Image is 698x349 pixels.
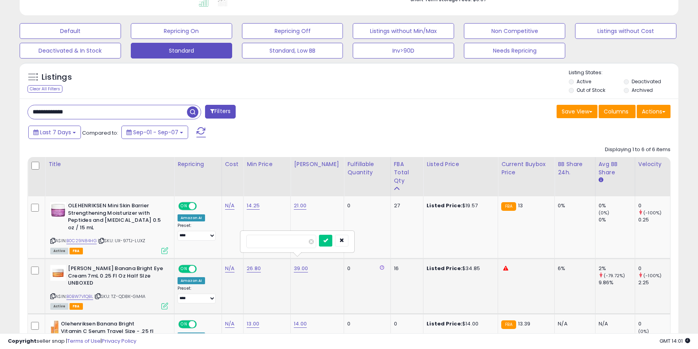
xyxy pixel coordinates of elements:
div: N/A [558,320,589,327]
div: ASIN: [50,202,168,253]
div: 0.25 [638,216,670,223]
img: 41N77lna9lL._SL40_.jpg [50,202,66,218]
label: Archived [632,87,653,93]
small: (-100%) [643,210,661,216]
span: All listings currently available for purchase on Amazon [50,248,68,254]
button: Non Competitive [464,23,565,39]
b: Olehenriksen Banana Bright Vitamin C Serum Travel Size - .25 fl oz [61,320,156,344]
span: All listings currently available for purchase on Amazon [50,303,68,310]
label: Active [577,78,591,85]
a: 21.00 [294,202,306,210]
div: ASIN: [50,265,168,309]
div: Cost [225,160,240,168]
a: N/A [225,320,234,328]
a: N/A [225,265,234,272]
span: Last 7 Days [40,128,71,136]
a: 39.00 [294,265,308,272]
button: Listings without Min/Max [353,23,454,39]
label: Out of Stock [577,87,605,93]
button: Actions [637,105,671,118]
div: $19.57 [427,202,492,209]
div: 0 [638,265,670,272]
button: Last 7 Days [28,126,81,139]
a: 14.25 [247,202,260,210]
a: Terms of Use [67,337,101,345]
span: | SKU: UX-97TJ-LUXZ [98,238,145,244]
div: $34.85 [427,265,492,272]
button: Filters [205,105,236,119]
span: ON [179,266,189,272]
small: Avg BB Share. [599,177,603,184]
span: 2025-09-15 14:01 GMT [660,337,690,345]
span: Compared to: [82,129,118,137]
span: ON [179,321,189,328]
div: 2.25 [638,279,670,286]
button: Deactivated & In Stock [20,43,121,58]
div: Amazon AI [178,277,205,284]
div: Preset: [178,286,216,303]
small: (-79.72%) [604,272,625,279]
div: Listed Price [427,160,495,168]
div: 27 [394,202,418,209]
div: 0 [638,320,670,327]
div: BB Share 24h. [558,160,592,177]
strong: Copyright [8,337,37,345]
div: N/A [599,320,629,327]
div: Fulfillable Quantity [347,160,387,177]
div: Title [48,160,171,168]
span: Columns [604,108,628,115]
div: 16 [394,265,418,272]
small: (0%) [599,210,610,216]
div: Velocity [638,160,667,168]
div: Clear All Filters [27,85,62,93]
div: [PERSON_NAME] [294,160,341,168]
small: FBA [501,202,516,211]
span: OFF [196,321,208,328]
span: OFF [196,203,208,210]
div: 0 [347,202,384,209]
a: 26.80 [247,265,261,272]
span: 13 [518,202,523,209]
div: Min Price [247,160,287,168]
div: Amazon AI [178,214,205,221]
div: FBA Total Qty [394,160,420,185]
span: ON [179,203,189,210]
p: Listing States: [569,69,678,77]
button: Listings without Cost [575,23,676,39]
button: Inv>90D [353,43,454,58]
span: FBA [70,303,83,310]
b: Listed Price: [427,202,462,209]
button: Repricing On [131,23,232,39]
div: 0 [394,320,418,327]
div: seller snap | | [8,338,136,345]
a: B0C29N84HG [66,238,97,244]
button: Sep-01 - Sep-07 [121,126,188,139]
div: 0 [347,265,384,272]
label: Deactivated [632,78,661,85]
img: 41Xl5jdAx1L._SL40_.jpg [50,320,59,336]
span: 13.39 [518,320,531,327]
h5: Listings [42,72,72,83]
div: 0% [599,216,635,223]
b: OLEHENRIKSEN Mini Skin Barrier Strengthening Moisturizer with Peptides and [MEDICAL_DATA] 0.5 oz ... [68,202,163,233]
div: 0 [347,320,384,327]
span: | SKU: TZ-QD8K-GM4A [94,293,145,300]
button: Columns [599,105,636,118]
span: Sep-01 - Sep-07 [133,128,178,136]
div: Current Buybox Price [501,160,551,177]
div: Repricing [178,160,218,168]
button: Needs Repricing [464,43,565,58]
button: Standard, Low BB [242,43,343,58]
div: 9.86% [599,279,635,286]
div: Displaying 1 to 6 of 6 items [605,146,671,153]
a: Privacy Policy [102,337,136,345]
div: $14.00 [427,320,492,327]
div: 6% [558,265,589,272]
div: 0% [558,202,589,209]
div: 0 [638,202,670,209]
span: FBA [70,248,83,254]
small: FBA [501,320,516,329]
button: Repricing Off [242,23,343,39]
button: Default [20,23,121,39]
a: 14.00 [294,320,307,328]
